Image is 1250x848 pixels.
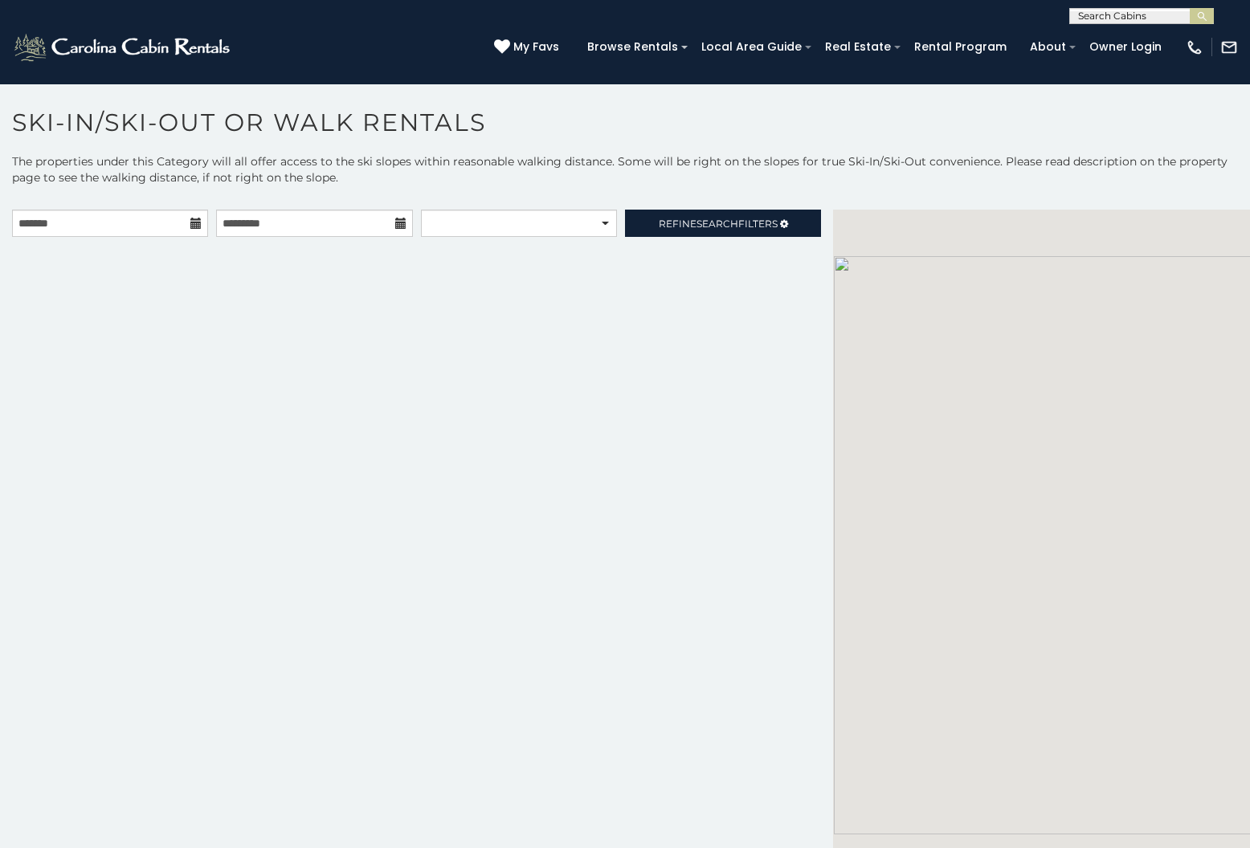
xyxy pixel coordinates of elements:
a: About [1022,35,1074,59]
a: Rental Program [906,35,1015,59]
a: RefineSearchFilters [625,210,821,237]
span: My Favs [513,39,559,55]
span: Search [696,218,738,230]
img: phone-regular-white.png [1186,39,1203,56]
img: White-1-2.png [12,31,235,63]
img: mail-regular-white.png [1220,39,1238,56]
a: Real Estate [817,35,899,59]
a: Owner Login [1081,35,1170,59]
a: My Favs [494,39,563,56]
a: Browse Rentals [579,35,686,59]
a: Local Area Guide [693,35,810,59]
span: Refine Filters [659,218,778,230]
